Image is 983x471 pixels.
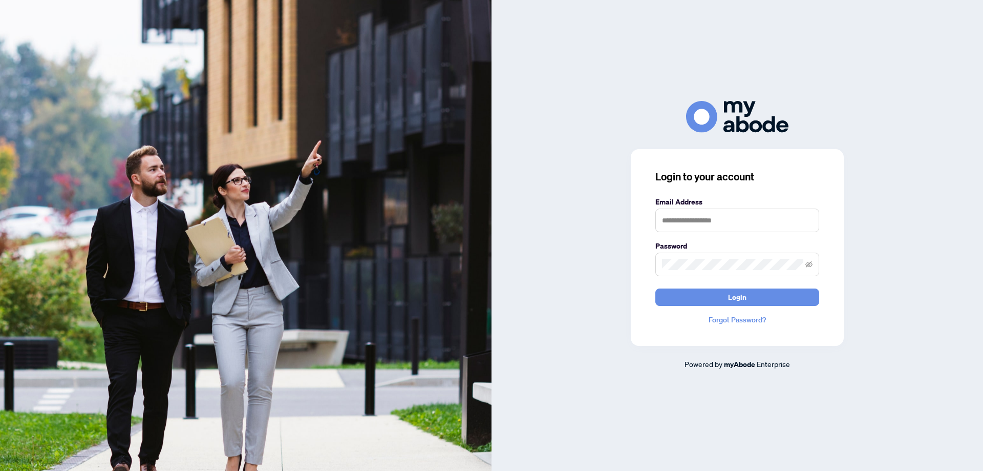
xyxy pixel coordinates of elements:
[724,359,755,370] a: myAbode
[757,359,790,368] span: Enterprise
[655,196,819,208] label: Email Address
[686,101,788,132] img: ma-logo
[655,170,819,184] h3: Login to your account
[655,240,819,252] label: Password
[655,289,819,306] button: Login
[685,359,722,368] span: Powered by
[805,261,813,268] span: eye-invisible
[728,289,746,305] span: Login
[655,314,819,325] a: Forgot Password?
